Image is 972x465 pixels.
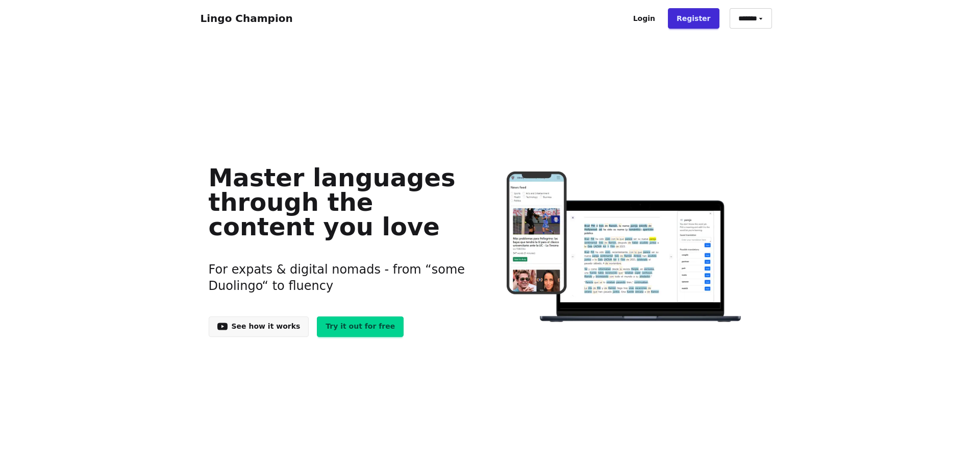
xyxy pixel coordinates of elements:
a: Try it out for free [317,316,404,337]
a: Register [668,8,719,29]
img: Learn languages online [486,172,763,324]
h1: Master languages through the content you love [209,165,470,239]
a: Login [625,8,664,29]
a: See how it works [209,316,309,337]
h3: For expats & digital nomads - from “some Duolingo“ to fluency [209,249,470,306]
a: Lingo Champion [201,12,293,25]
